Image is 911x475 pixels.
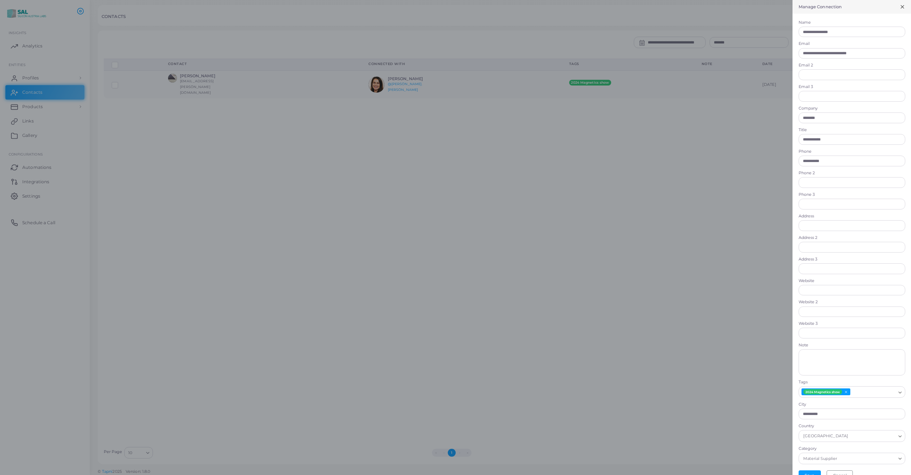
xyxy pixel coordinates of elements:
[799,423,905,429] label: Country
[799,170,905,176] label: Phone 2
[799,84,905,90] label: Email 3
[799,127,905,133] label: Title
[799,257,905,262] label: Address 3
[803,433,849,440] span: [GEOGRAPHIC_DATA]
[803,455,838,462] span: Material Supplier
[843,389,849,395] button: Deselect 2024 Magnetics show
[799,235,905,241] label: Address 2
[851,388,895,396] input: Search for option
[799,430,905,442] div: Search for option
[799,41,905,47] label: Email
[799,278,905,284] label: Website
[799,342,905,348] label: Note
[799,386,905,398] div: Search for option
[799,192,905,198] label: Phone 3
[799,63,905,68] label: Email 2
[850,432,896,440] input: Search for option
[799,402,905,407] label: City
[799,106,905,111] label: Company
[799,299,905,305] label: Website 2
[799,321,905,327] label: Website 3
[799,379,808,385] label: Tags
[799,149,905,155] label: Phone
[799,213,905,219] label: Address
[799,446,905,452] label: Category
[799,453,905,464] div: Search for option
[839,455,896,462] input: Search for option
[803,389,842,395] span: 2024 Magnetics show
